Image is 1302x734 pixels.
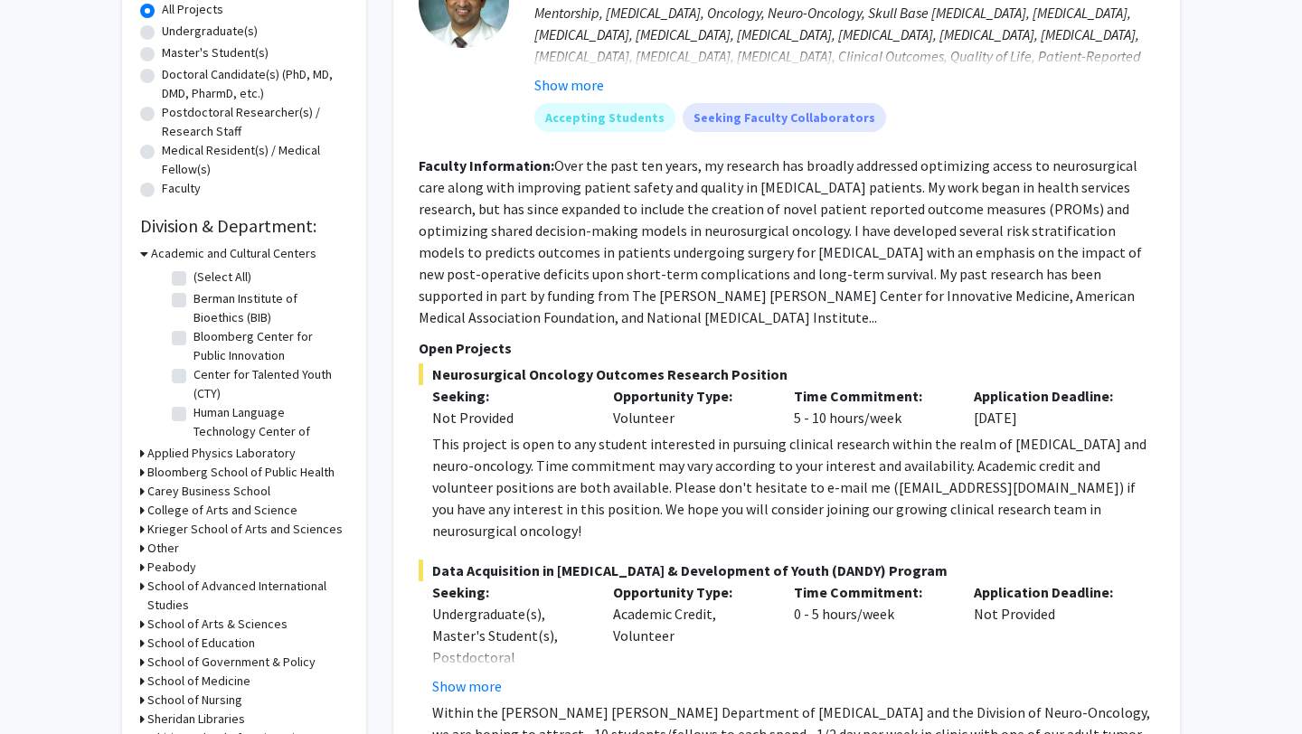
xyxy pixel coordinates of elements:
[147,520,343,539] h3: Krieger School of Arts and Sciences
[419,363,1155,385] span: Neurosurgical Oncology Outcomes Research Position
[794,385,948,407] p: Time Commitment:
[193,327,344,365] label: Bloomberg Center for Public Innovation
[193,403,344,460] label: Human Language Technology Center of Excellence (HLTCOE)
[432,407,586,428] div: Not Provided
[960,385,1141,428] div: [DATE]
[683,103,886,132] mat-chip: Seeking Faculty Collaborators
[162,179,201,198] label: Faculty
[432,385,586,407] p: Seeking:
[432,433,1155,541] div: This project is open to any student interested in pursuing clinical research within the realm of ...
[599,385,780,428] div: Volunteer
[162,141,348,179] label: Medical Resident(s) / Medical Fellow(s)
[147,577,348,615] h3: School of Advanced International Studies
[193,268,251,287] label: (Select All)
[147,482,270,501] h3: Carey Business School
[162,22,258,41] label: Undergraduate(s)
[974,581,1127,603] p: Application Deadline:
[419,560,1155,581] span: Data Acquisition in [MEDICAL_DATA] & Development of Youth (DANDY) Program
[147,539,179,558] h3: Other
[534,2,1155,132] div: Mentorship, [MEDICAL_DATA], Oncology, Neuro-Oncology, Skull Base [MEDICAL_DATA], [MEDICAL_DATA], ...
[613,581,767,603] p: Opportunity Type:
[193,365,344,403] label: Center for Talented Youth (CTY)
[162,103,348,141] label: Postdoctoral Researcher(s) / Research Staff
[151,244,316,263] h3: Academic and Cultural Centers
[147,691,242,710] h3: School of Nursing
[147,463,335,482] h3: Bloomberg School of Public Health
[419,156,1142,326] fg-read-more: Over the past ten years, my research has broadly addressed optimizing access to neurosurgical car...
[780,581,961,697] div: 0 - 5 hours/week
[147,672,250,691] h3: School of Medicine
[794,581,948,603] p: Time Commitment:
[534,103,675,132] mat-chip: Accepting Students
[780,385,961,428] div: 5 - 10 hours/week
[432,581,586,603] p: Seeking:
[613,385,767,407] p: Opportunity Type:
[162,43,269,62] label: Master's Student(s)
[147,615,288,634] h3: School of Arts & Sciences
[534,74,604,96] button: Show more
[432,675,502,697] button: Show more
[147,634,255,653] h3: School of Education
[147,710,245,729] h3: Sheridan Libraries
[419,156,554,174] b: Faculty Information:
[140,215,348,237] h2: Division & Department:
[162,65,348,103] label: Doctoral Candidate(s) (PhD, MD, DMD, PharmD, etc.)
[419,337,1155,359] p: Open Projects
[974,385,1127,407] p: Application Deadline:
[14,653,77,720] iframe: Chat
[147,501,297,520] h3: College of Arts and Science
[960,581,1141,697] div: Not Provided
[193,289,344,327] label: Berman Institute of Bioethics (BIB)
[599,581,780,697] div: Academic Credit, Volunteer
[147,444,296,463] h3: Applied Physics Laboratory
[147,653,316,672] h3: School of Government & Policy
[147,558,196,577] h3: Peabody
